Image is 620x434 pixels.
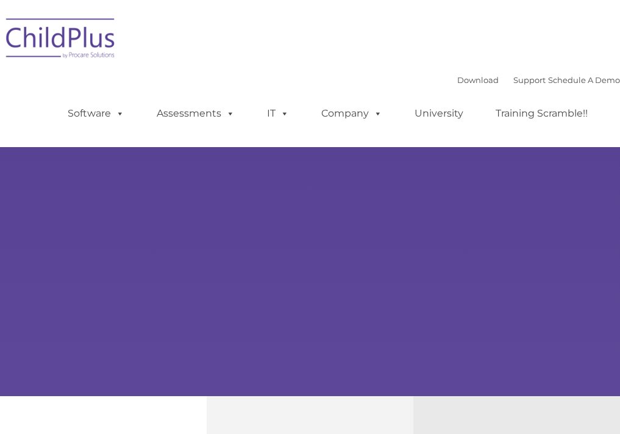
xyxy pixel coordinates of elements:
a: Company [309,101,394,126]
a: Assessments [144,101,247,126]
a: IT [255,101,301,126]
a: University [402,101,476,126]
a: Support [513,75,546,85]
font: | [457,75,620,85]
a: Download [457,75,499,85]
a: Schedule A Demo [548,75,620,85]
a: Training Scramble!! [483,101,600,126]
a: Software [55,101,137,126]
